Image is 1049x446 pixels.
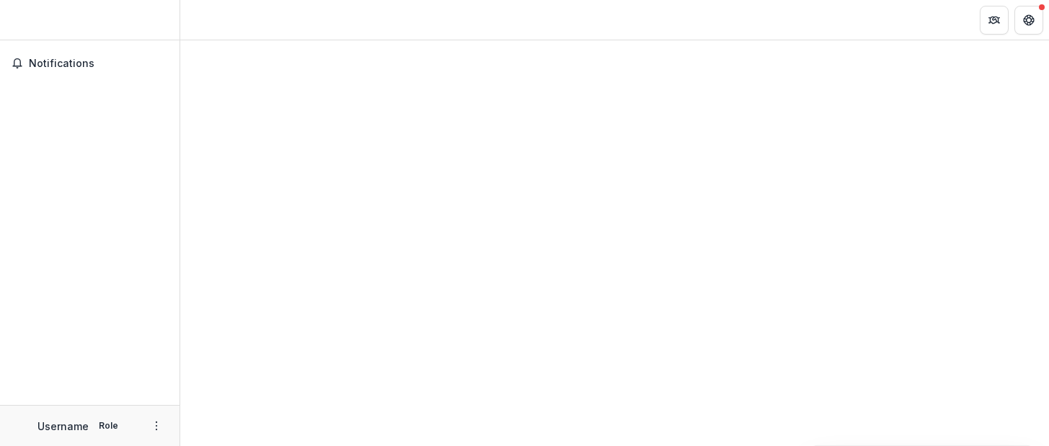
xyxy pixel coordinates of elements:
p: Role [94,419,123,432]
p: Username [37,419,89,434]
button: Get Help [1014,6,1043,35]
button: More [148,417,165,434]
button: Partners [980,6,1009,35]
button: Notifications [6,52,174,75]
span: Notifications [29,58,168,70]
